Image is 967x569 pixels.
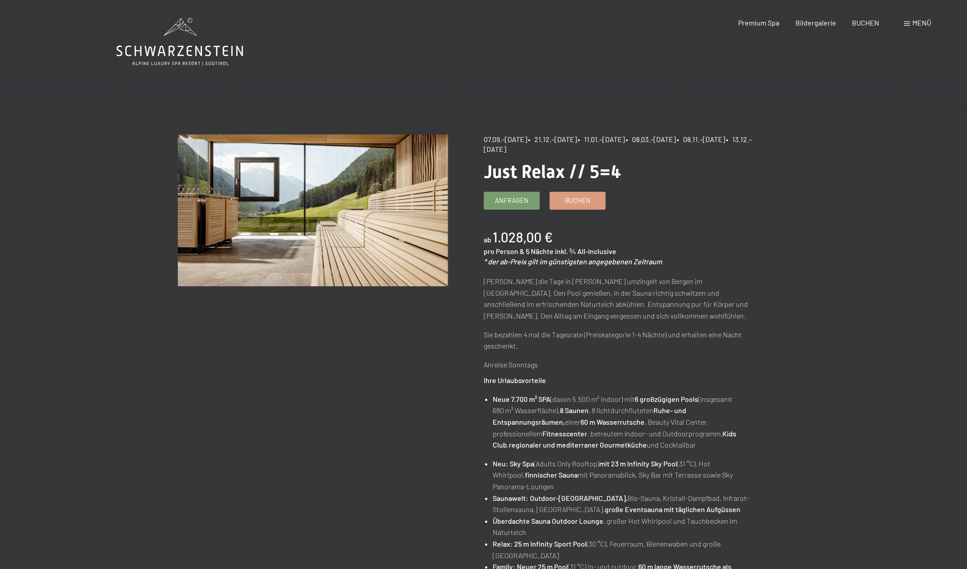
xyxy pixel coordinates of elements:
a: Anfragen [484,192,539,209]
strong: große Eventsauna mit täglichen Aufgüssen [605,505,740,513]
span: Anfragen [495,196,529,205]
strong: 8 Saunen [560,406,589,414]
em: * der ab-Preis gilt im günstigsten angegebenen Zeitraum [484,257,662,266]
strong: Fitnesscenter [542,429,587,438]
strong: Neu: Sky Spa [493,459,534,468]
strong: 60 m Wasserrutsche [580,418,645,426]
a: Premium Spa [738,18,779,27]
li: (30 °C), Feuerraum, Bienenwaben und große [GEOGRAPHIC_DATA] [493,538,753,561]
li: , großer Hot Whirlpool und Tauchbecken im Naturteich [493,515,753,538]
span: 07.09.–[DATE] [484,135,527,143]
a: Bildergalerie [795,18,836,27]
span: Menü [912,18,931,27]
strong: Saunawelt: Outdoor-[GEOGRAPHIC_DATA], [493,494,627,502]
strong: regionaler und mediterraner Gourmetküche [509,440,647,449]
p: Sie bezahlen 4 mal die Tagesrate (Preiskategorie 1-4 Nächte) und erhalten eine Nacht geschenkt. [484,329,754,352]
b: 1.028,00 € [493,229,553,245]
span: • 08.11.–[DATE] [677,135,725,143]
span: ab [484,235,491,244]
li: (Adults Only Rooftop) (31 °C), Hot Whirlpool, mit Panoramablick, Sky Bar mit Terrasse sowie Sky P... [493,458,753,492]
li: (davon 5.500 m² indoor) mit (insgesamt 680 m² Wasserfläche), , 8 lichtdurchfluteten einer , Beaut... [493,393,753,451]
span: 5 Nächte [526,247,554,255]
span: • 11.01.–[DATE] [578,135,625,143]
strong: Relax: 25 m Infinity Sport Pool [493,539,587,548]
img: Just Relax // 5=4 [178,134,448,286]
span: pro Person & [484,247,524,255]
strong: Überdachte Sauna Outdoor Lounge [493,517,603,525]
span: Just Relax // 5=4 [484,161,621,182]
strong: Ihre Urlaubsvorteile [484,376,546,384]
strong: finnischer Sauna [525,470,578,479]
li: Bio-Sauna, Kristall-Dampfbad, Infrarot-Stollensauna, [GEOGRAPHIC_DATA], [493,492,753,515]
strong: Neue 7.700 m² SPA [493,395,550,403]
strong: 6 großzügigen Pools [635,395,698,403]
span: inkl. ¾ All-Inclusive [555,247,616,255]
span: • 21.12.–[DATE] [528,135,577,143]
p: [PERSON_NAME] die Tage in [PERSON_NAME] umzingelt von Bergen im [GEOGRAPHIC_DATA]. Den Pool genie... [484,276,754,321]
a: Buchen [550,192,605,209]
a: BUCHEN [852,18,879,27]
strong: mit 23 m Infinity Sky Pool [599,459,677,468]
p: Anreise Sonntags [484,359,754,371]
span: • 08.03.–[DATE] [626,135,676,143]
span: Buchen [565,196,590,205]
